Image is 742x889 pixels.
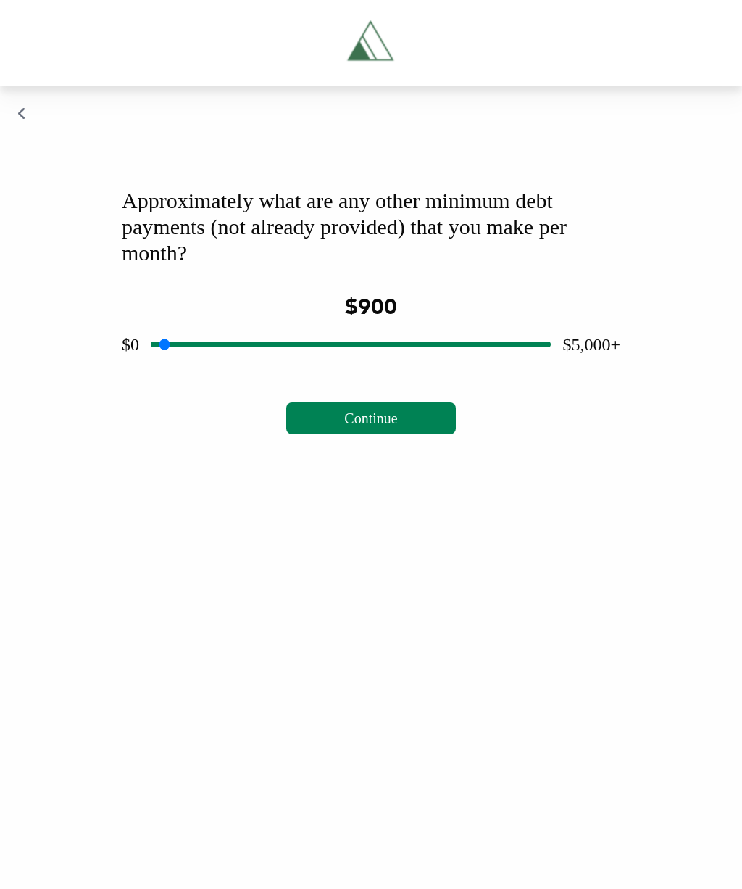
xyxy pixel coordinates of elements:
[286,402,455,434] button: Continue
[562,335,620,354] span: $5,000+
[345,297,397,319] span: $900
[122,335,139,354] span: $0
[122,188,620,266] div: Approximately what are any other minimum debt payments (not already provided) that you make per m...
[344,410,397,426] span: Continue
[274,12,468,75] a: Tryascend.com
[338,12,403,75] img: Tryascend.com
